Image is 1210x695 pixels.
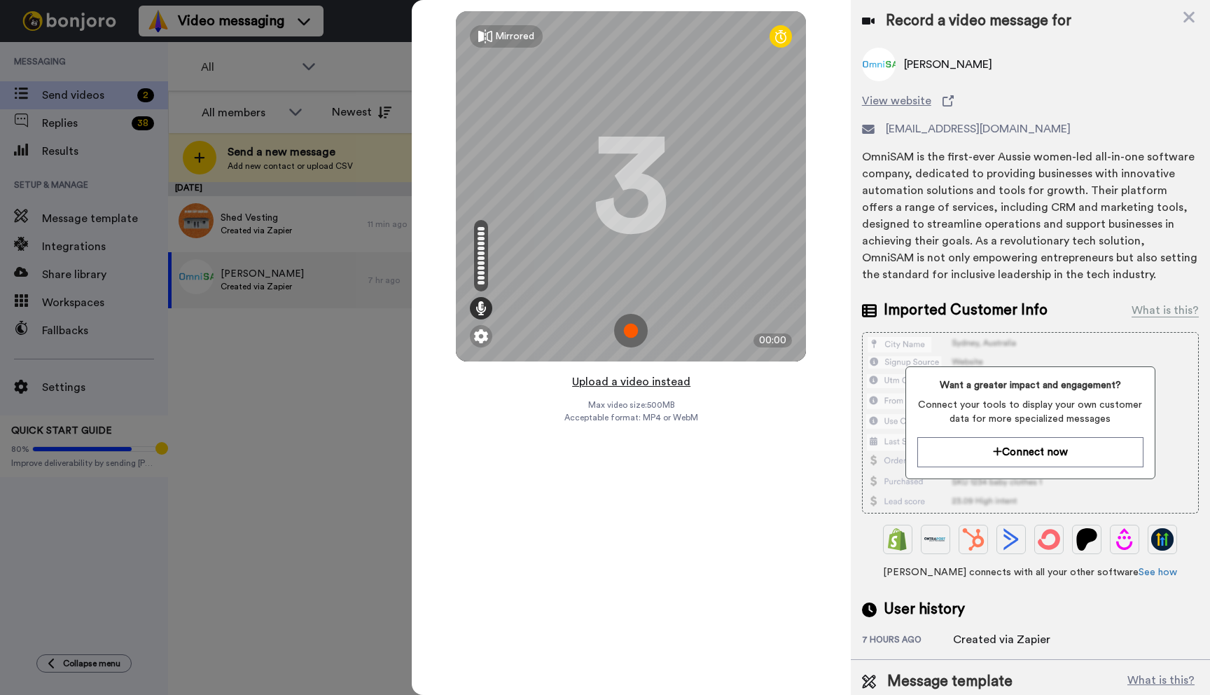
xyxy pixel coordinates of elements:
[862,92,1199,109] a: View website
[962,528,985,551] img: Hubspot
[568,373,695,391] button: Upload a video instead
[1000,528,1022,551] img: ActiveCampaign
[884,300,1048,321] span: Imported Customer Info
[917,398,1144,426] span: Connect your tools to display your own customer data for more specialized messages
[862,634,953,648] div: 7 hours ago
[862,149,1199,283] div: OmniSAM is the first-ever Aussie women-led all-in-one software company, dedicated to providing bu...
[1113,528,1136,551] img: Drip
[887,671,1013,692] span: Message template
[592,134,669,239] div: 3
[614,314,648,347] img: ic_record_start.svg
[917,378,1144,392] span: Want a greater impact and engagement?
[1151,528,1174,551] img: GoHighLevel
[886,528,909,551] img: Shopify
[474,329,488,343] img: ic_gear.svg
[587,399,674,411] span: Max video size: 500 MB
[753,333,792,347] div: 00:00
[564,412,698,423] span: Acceptable format: MP4 or WebM
[1076,528,1098,551] img: Patreon
[884,599,965,620] span: User history
[886,121,1071,137] span: [EMAIL_ADDRESS][DOMAIN_NAME]
[1139,567,1177,577] a: See how
[1038,528,1060,551] img: ConvertKit
[924,528,947,551] img: Ontraport
[1132,302,1199,319] div: What is this?
[862,565,1199,579] span: [PERSON_NAME] connects with all your other software
[1123,671,1199,692] button: What is this?
[953,631,1050,648] div: Created via Zapier
[862,92,931,109] span: View website
[917,437,1144,467] button: Connect now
